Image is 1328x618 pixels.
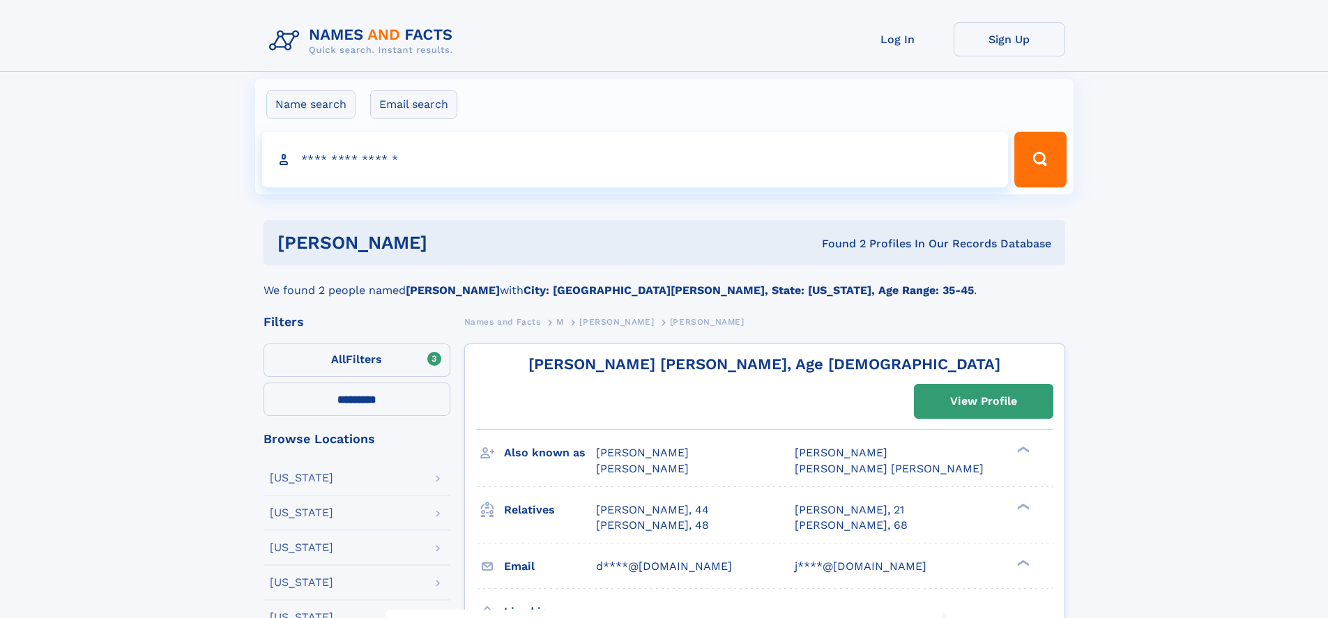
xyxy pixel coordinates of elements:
h1: [PERSON_NAME] [277,234,625,252]
div: [US_STATE] [270,472,333,484]
a: Sign Up [954,22,1065,56]
a: [PERSON_NAME], 21 [795,502,904,518]
label: Name search [266,90,356,119]
span: [PERSON_NAME] [579,317,654,327]
h3: Email [504,555,596,578]
button: Search Button [1014,132,1066,187]
div: ❯ [1014,445,1030,454]
span: [PERSON_NAME] [PERSON_NAME] [795,462,984,475]
b: [PERSON_NAME] [406,284,500,297]
a: [PERSON_NAME], 68 [795,518,908,533]
label: Filters [264,343,450,377]
b: City: [GEOGRAPHIC_DATA][PERSON_NAME], State: [US_STATE], Age Range: 35-45 [524,284,974,297]
span: [PERSON_NAME] [596,462,689,475]
div: View Profile [950,385,1017,417]
div: We found 2 people named with . [264,265,1065,299]
a: [PERSON_NAME] [PERSON_NAME], Age [DEMOGRAPHIC_DATA] [528,355,1000,373]
h3: Also known as [504,441,596,465]
a: Log In [842,22,954,56]
a: [PERSON_NAME], 44 [596,502,709,518]
input: search input [262,132,1009,187]
a: [PERSON_NAME], 48 [596,518,709,533]
span: [PERSON_NAME] [596,446,689,459]
div: ❯ [1014,502,1030,511]
div: Browse Locations [264,433,450,445]
img: Logo Names and Facts [264,22,464,60]
a: Names and Facts [464,313,541,330]
a: M [556,313,564,330]
span: [PERSON_NAME] [670,317,745,327]
span: [PERSON_NAME] [795,446,887,459]
h3: Relatives [504,498,596,522]
div: [US_STATE] [270,507,333,518]
div: [US_STATE] [270,542,333,553]
a: View Profile [915,385,1053,418]
span: M [556,317,564,327]
div: ❯ [1014,558,1030,567]
div: Found 2 Profiles In Our Records Database [625,236,1051,252]
div: [US_STATE] [270,577,333,588]
label: Email search [370,90,457,119]
div: Filters [264,316,450,328]
a: [PERSON_NAME] [579,313,654,330]
span: All [331,353,346,366]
